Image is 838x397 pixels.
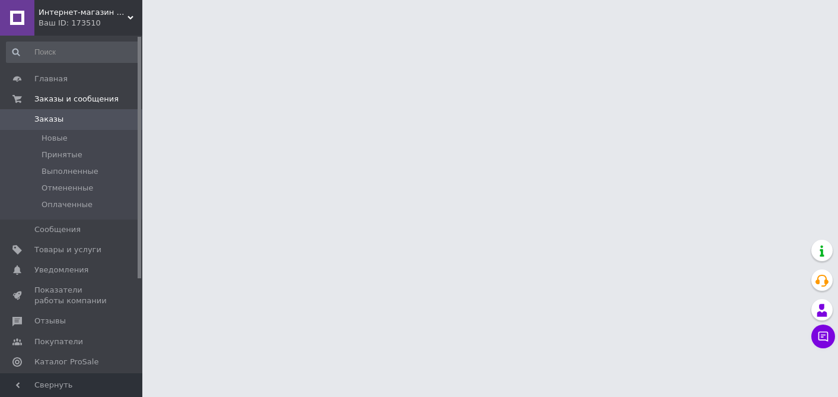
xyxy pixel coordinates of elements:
div: Ваш ID: 173510 [39,18,142,28]
span: Каталог ProSale [34,357,98,367]
span: Заказы [34,114,63,125]
span: Главная [34,74,68,84]
span: Отзывы [34,316,66,326]
span: Принятые [42,150,82,160]
button: Чат с покупателем [811,325,835,348]
span: Новые [42,133,68,144]
span: Выполненные [42,166,98,177]
input: Поиск [6,42,140,63]
span: Товары и услуги [34,244,101,255]
span: Отмененные [42,183,93,193]
span: Уведомления [34,265,88,275]
span: Показатели работы компании [34,285,110,306]
span: Покупатели [34,336,83,347]
span: Интернет-магазин "Автошка" [39,7,128,18]
span: Заказы и сообщения [34,94,119,104]
span: Сообщения [34,224,81,235]
span: Оплаченные [42,199,93,210]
